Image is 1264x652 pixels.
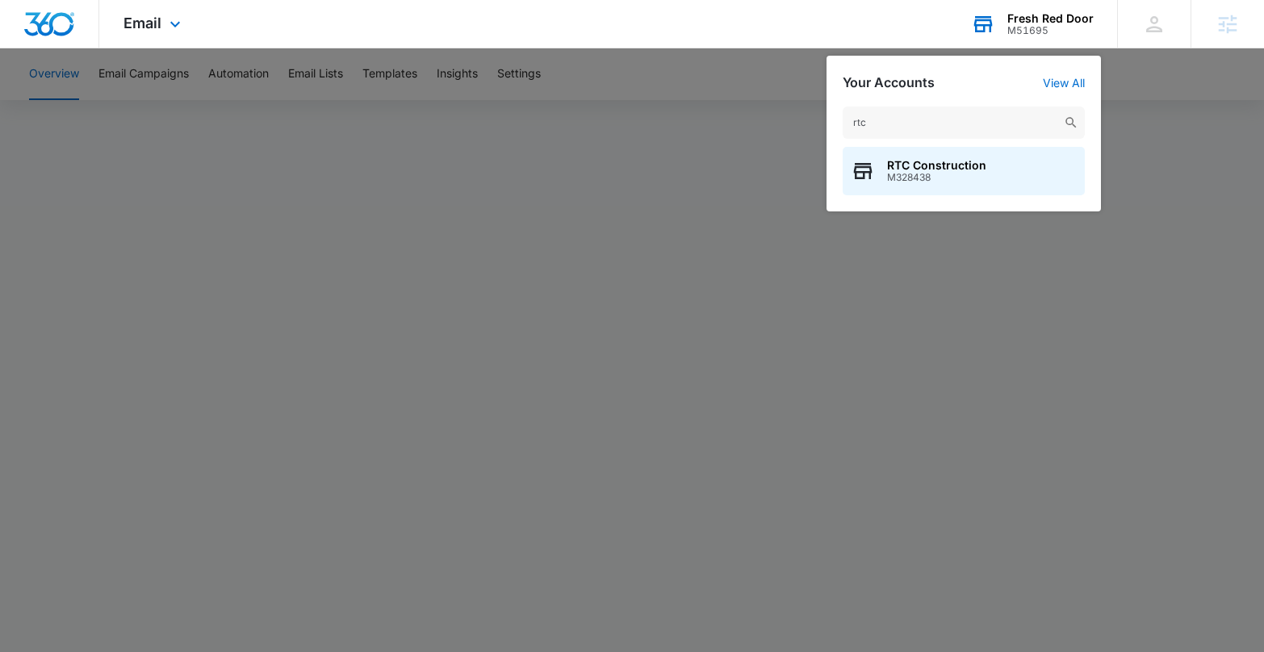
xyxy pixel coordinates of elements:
[843,75,935,90] h2: Your Accounts
[843,107,1085,139] input: Search Accounts
[887,172,986,183] span: M328438
[843,147,1085,195] button: RTC ConstructionM328438
[887,159,986,172] span: RTC Construction
[1007,25,1094,36] div: account id
[1043,76,1085,90] a: View All
[1007,12,1094,25] div: account name
[123,15,161,31] span: Email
